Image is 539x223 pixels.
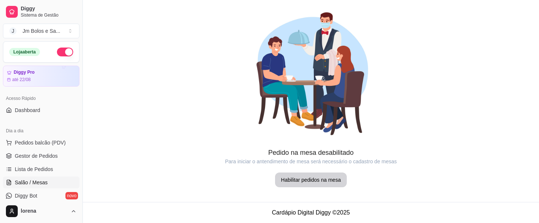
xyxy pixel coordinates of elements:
span: Pedidos balcão (PDV) [15,139,66,146]
span: Diggy [21,6,77,12]
span: Gestor de Pedidos [15,152,58,160]
button: Alterar Status [57,48,73,56]
article: até 22/08 [12,77,31,83]
span: lorena [21,208,68,215]
span: Diggy Bot [15,192,37,199]
span: Dashboard [15,107,40,114]
div: Dia a dia [3,125,79,137]
a: Dashboard [3,104,79,116]
span: Salão / Mesas [15,179,48,186]
a: Diggy Botnovo [3,190,79,202]
span: Sistema de Gestão [21,12,77,18]
article: Diggy Pro [14,70,35,75]
a: Salão / Mesas [3,177,79,188]
a: Gestor de Pedidos [3,150,79,162]
a: Lista de Pedidos [3,163,79,175]
span: Lista de Pedidos [15,165,53,173]
span: J [9,27,17,35]
button: Pedidos balcão (PDV) [3,137,79,149]
button: Habilitar pedidos na mesa [275,173,347,187]
a: DiggySistema de Gestão [3,3,79,21]
article: Para iniciar o antendimento de mesa será necessário o cadastro de mesas [83,158,539,165]
button: lorena [3,202,79,220]
div: Acesso Rápido [3,93,79,104]
footer: Cardápio Digital Diggy © 2025 [83,202,539,223]
a: Diggy Proaté 22/08 [3,66,79,87]
div: Jm Bolos e Sa ... [23,27,60,35]
article: Pedido na mesa desabilitado [83,147,539,158]
button: Select a team [3,24,79,38]
div: Loja aberta [9,48,40,56]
